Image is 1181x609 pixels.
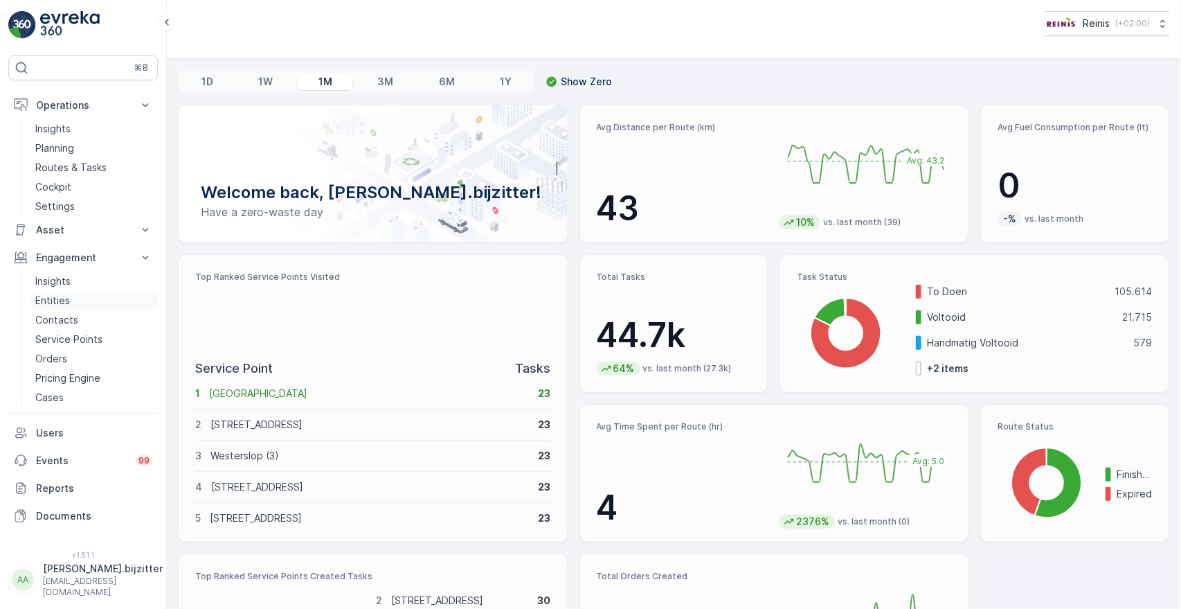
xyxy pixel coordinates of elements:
p: ( +02:00 ) [1116,18,1151,29]
p: Reports [36,482,152,495]
p: 44.7k [597,315,752,356]
a: Insights [30,272,158,291]
p: Total Tasks [597,272,752,283]
a: Documents [8,502,158,530]
p: Asset [36,223,130,237]
img: logo [8,11,36,39]
p: 0 [998,165,1153,206]
p: Planning [35,141,74,155]
p: 4 [195,480,202,494]
a: Routes & Tasks [30,158,158,177]
p: 5 [195,511,201,525]
p: [GEOGRAPHIC_DATA] [209,387,530,400]
button: Engagement [8,244,158,272]
p: Cases [35,391,64,405]
p: Reinis [1083,17,1110,30]
p: To Doen [927,285,1106,299]
p: Insights [35,274,71,288]
p: Top Ranked Service Points Created Tasks [195,571,551,582]
p: [PERSON_NAME].bijzitter [43,562,163,576]
p: [STREET_ADDRESS] [391,594,529,608]
a: Events99 [8,447,158,475]
p: Documents [36,509,152,523]
a: Settings [30,197,158,216]
p: 2 [195,418,201,432]
p: 3 [195,449,201,463]
p: 1D [201,75,213,89]
p: 1W [258,75,273,89]
p: 23 [539,480,551,494]
p: Users [36,426,152,440]
p: Westerslop (3) [210,449,530,463]
p: Have a zero-waste day [201,204,546,220]
p: 21.715 [1123,310,1153,324]
p: Routes & Tasks [35,161,107,175]
p: Events [36,454,127,468]
p: 579 [1134,336,1153,350]
a: Cockpit [30,177,158,197]
p: 43 [597,188,769,229]
p: Tasks [516,359,551,378]
a: Contacts [30,310,158,330]
p: 23 [539,511,551,525]
p: + 2 items [927,362,968,376]
p: 23 [539,387,551,400]
p: 10% [795,215,816,229]
p: vs. last month [1025,213,1083,224]
p: Contacts [35,313,78,327]
a: Planning [30,139,158,158]
p: Service Point [195,359,273,378]
p: 105.614 [1115,285,1153,299]
p: 3M [377,75,393,89]
p: vs. last month (39) [823,217,901,228]
span: v 1.51.1 [8,551,158,559]
p: Operations [36,98,130,112]
p: Cockpit [35,180,71,194]
p: Entities [35,294,70,308]
p: 23 [539,418,551,432]
p: 1M [318,75,332,89]
a: Insights [30,119,158,139]
p: Voltooid [927,310,1114,324]
p: Orders [35,352,67,366]
p: 64% [612,362,636,376]
p: 4 [597,487,769,529]
p: Route Status [998,421,1153,432]
a: Entities [30,291,158,310]
p: Service Points [35,333,102,346]
p: [STREET_ADDRESS] [210,511,530,525]
p: Avg Fuel Consumption per Route (lt) [998,122,1153,133]
p: 2 [376,594,382,608]
p: Welcome back, [PERSON_NAME].bijzitter! [201,182,546,204]
p: 99 [138,455,150,466]
p: -% [1002,212,1018,226]
button: Asset [8,216,158,244]
p: 2376% [795,515,831,529]
p: Total Orders Created [597,571,769,582]
p: Settings [35,200,75,213]
p: 6M [439,75,455,89]
p: Show Zero [561,75,612,89]
p: Pricing Engine [35,371,100,385]
p: 23 [539,449,551,463]
div: AA [12,569,34,591]
a: Reports [8,475,158,502]
p: vs. last month (27.3k) [643,363,732,374]
p: Avg Distance per Route (km) [597,122,769,133]
button: AA[PERSON_NAME].bijzitter[EMAIL_ADDRESS][DOMAIN_NAME] [8,562,158,598]
p: 1Y [500,75,512,89]
a: Service Points [30,330,158,349]
button: Operations [8,91,158,119]
p: Expired [1117,487,1153,501]
p: vs. last month (0) [838,516,910,527]
img: Reinis-Logo-Vrijstaand_Tekengebied-1-copy2_aBO4n7j.png [1045,16,1078,31]
p: [STREET_ADDRESS] [211,480,530,494]
a: Pricing Engine [30,369,158,388]
p: Engagement [36,251,130,265]
a: Users [8,419,158,447]
p: Insights [35,122,71,136]
p: Avg Time Spent per Route (hr) [597,421,769,432]
p: ⌘B [134,62,148,73]
p: Finished [1117,468,1153,482]
p: Top Ranked Service Points Visited [195,272,551,283]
